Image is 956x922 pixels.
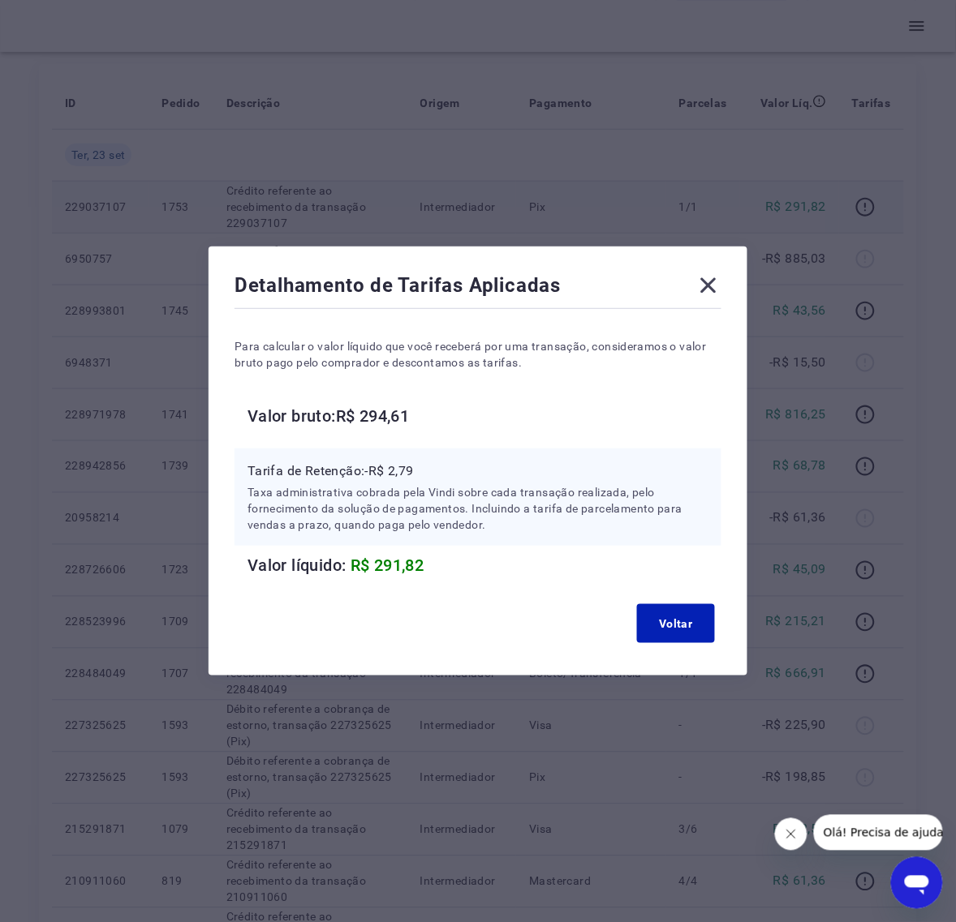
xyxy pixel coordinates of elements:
[235,338,721,371] p: Para calcular o valor líquido que você receberá por uma transação, consideramos o valor bruto pag...
[637,604,715,643] button: Voltar
[248,484,708,533] p: Taxa administrativa cobrada pela Vindi sobre cada transação realizada, pelo fornecimento da soluç...
[248,552,721,578] h6: Valor líquido:
[248,461,708,481] p: Tarifa de Retenção: -R$ 2,79
[775,818,807,851] iframe: Fechar mensagem
[891,857,943,909] iframe: Botão para abrir a janela de mensagens
[248,403,721,429] h6: Valor bruto: R$ 294,61
[351,555,424,575] span: R$ 291,82
[814,815,943,851] iframe: Mensagem da empresa
[235,272,721,305] div: Detalhamento de Tarifas Aplicadas
[10,11,136,24] span: Olá! Precisa de ajuda?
